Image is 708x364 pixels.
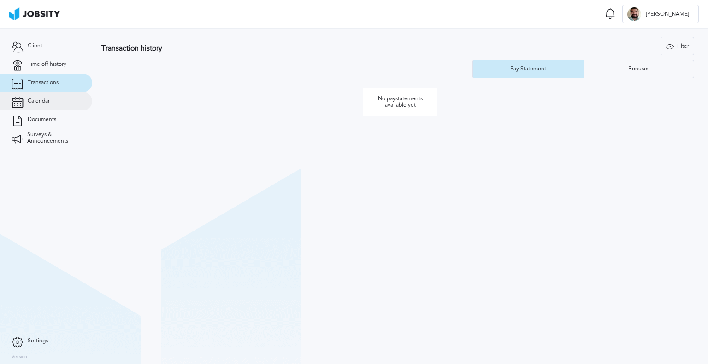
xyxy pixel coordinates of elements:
span: Documents [28,116,56,123]
label: Version: [12,354,29,360]
img: ab4bad089aa723f57921c736e9817d99.png [9,7,60,20]
span: Client [28,43,42,49]
h3: Transaction history [101,44,425,52]
button: Filter [661,37,694,55]
button: Pay Statement [472,60,584,78]
span: Transactions [28,80,59,86]
p: No paystatements available yet [363,88,437,116]
span: Settings [28,338,48,344]
span: Calendar [28,98,50,104]
div: Bonuses [624,66,654,72]
button: Bonuses [584,60,695,78]
div: Filter [661,37,694,56]
div: F [627,7,641,21]
div: Pay Statement [506,66,551,72]
span: Surveys & Announcements [27,132,81,144]
span: Time off history [28,61,66,68]
span: [PERSON_NAME] [641,11,694,17]
button: F[PERSON_NAME] [622,5,699,23]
